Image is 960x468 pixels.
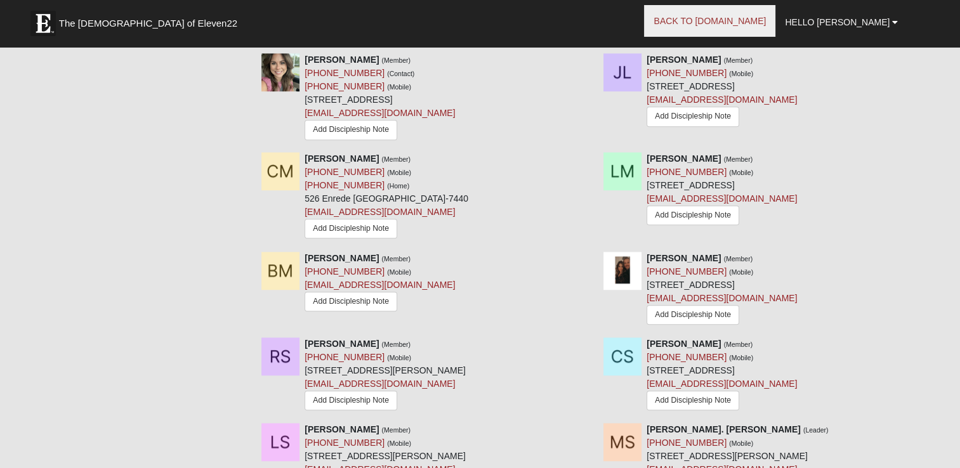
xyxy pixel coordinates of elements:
[305,108,455,118] a: [EMAIL_ADDRESS][DOMAIN_NAME]
[785,17,890,27] span: Hello [PERSON_NAME]
[305,53,455,143] div: [STREET_ADDRESS]
[724,255,753,263] small: (Member)
[647,252,797,328] div: [STREET_ADDRESS]
[305,280,455,290] a: [EMAIL_ADDRESS][DOMAIN_NAME]
[647,53,797,129] div: [STREET_ADDRESS]
[387,70,414,77] small: (Contact)
[305,292,397,311] a: Add Discipleship Note
[305,207,455,217] a: [EMAIL_ADDRESS][DOMAIN_NAME]
[647,253,721,263] strong: [PERSON_NAME]
[305,391,397,410] a: Add Discipleship Note
[382,155,411,163] small: (Member)
[305,424,379,434] strong: [PERSON_NAME]
[647,293,797,303] a: [EMAIL_ADDRESS][DOMAIN_NAME]
[647,152,797,228] div: [STREET_ADDRESS]
[647,94,797,105] a: [EMAIL_ADDRESS][DOMAIN_NAME]
[30,11,56,36] img: Eleven22 logo
[724,155,753,163] small: (Member)
[305,339,379,349] strong: [PERSON_NAME]
[647,424,801,434] strong: [PERSON_NAME]. [PERSON_NAME]
[387,268,411,276] small: (Mobile)
[647,352,727,362] a: [PHONE_NUMBER]
[644,5,775,37] a: Back to [DOMAIN_NAME]
[382,255,411,263] small: (Member)
[387,439,411,447] small: (Mobile)
[647,153,721,164] strong: [PERSON_NAME]
[382,341,411,348] small: (Member)
[382,56,411,64] small: (Member)
[305,68,385,78] a: [PHONE_NUMBER]
[387,83,411,91] small: (Mobile)
[647,266,727,276] a: [PHONE_NUMBER]
[647,337,797,413] div: [STREET_ADDRESS]
[729,268,753,276] small: (Mobile)
[305,438,385,448] a: [PHONE_NUMBER]
[305,180,385,190] a: [PHONE_NUMBER]
[647,68,727,78] a: [PHONE_NUMBER]
[305,81,385,91] a: [PHONE_NUMBER]
[647,305,739,325] a: Add Discipleship Note
[647,167,727,177] a: [PHONE_NUMBER]
[803,426,829,434] small: (Leader)
[305,153,379,164] strong: [PERSON_NAME]
[387,182,409,190] small: (Home)
[305,352,385,362] a: [PHONE_NUMBER]
[724,56,753,64] small: (Member)
[729,439,753,447] small: (Mobile)
[647,107,739,126] a: Add Discipleship Note
[729,354,753,361] small: (Mobile)
[647,205,739,225] a: Add Discipleship Note
[382,426,411,434] small: (Member)
[305,152,468,242] div: 526 Enrede [GEOGRAPHIC_DATA]-7440
[775,6,907,38] a: Hello [PERSON_NAME]
[305,167,385,177] a: [PHONE_NUMBER]
[305,219,397,238] a: Add Discipleship Note
[59,17,237,30] span: The [DEMOGRAPHIC_DATA] of Eleven22
[24,4,278,36] a: The [DEMOGRAPHIC_DATA] of Eleven22
[305,55,379,65] strong: [PERSON_NAME]
[305,253,379,263] strong: [PERSON_NAME]
[305,120,397,140] a: Add Discipleship Note
[647,379,797,389] a: [EMAIL_ADDRESS][DOMAIN_NAME]
[387,354,411,361] small: (Mobile)
[387,169,411,176] small: (Mobile)
[647,438,727,448] a: [PHONE_NUMBER]
[305,266,385,276] a: [PHONE_NUMBER]
[647,193,797,204] a: [EMAIL_ADDRESS][DOMAIN_NAME]
[647,391,739,410] a: Add Discipleship Note
[647,55,721,65] strong: [PERSON_NAME]
[305,379,455,389] a: [EMAIL_ADDRESS][DOMAIN_NAME]
[647,339,721,349] strong: [PERSON_NAME]
[729,169,753,176] small: (Mobile)
[305,337,466,413] div: [STREET_ADDRESS][PERSON_NAME]
[724,341,753,348] small: (Member)
[729,70,753,77] small: (Mobile)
